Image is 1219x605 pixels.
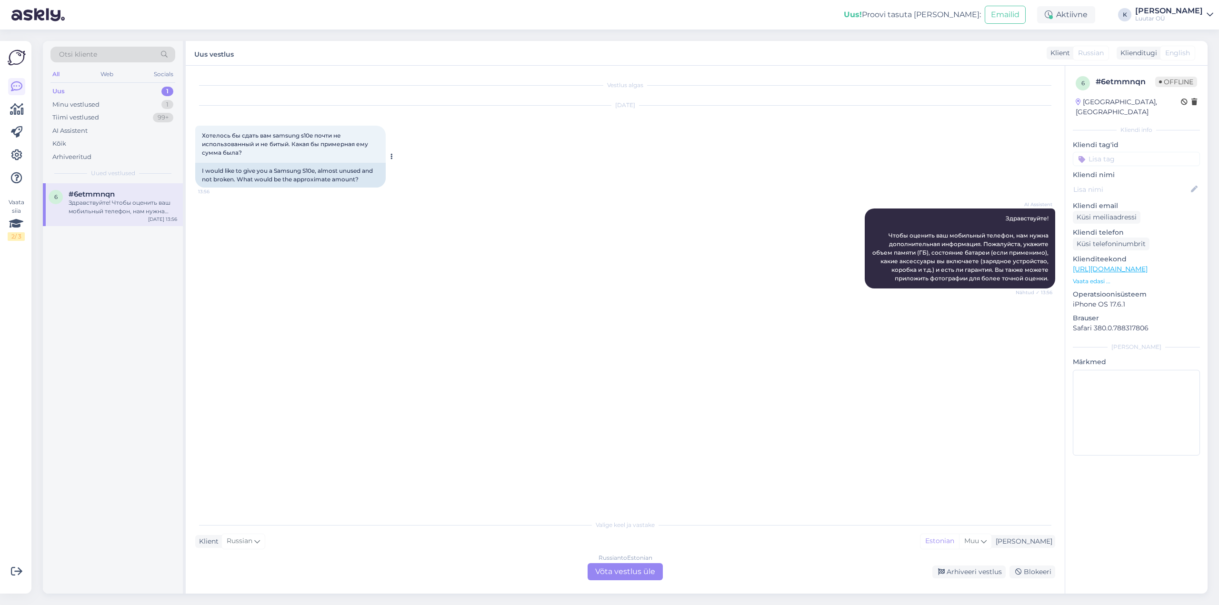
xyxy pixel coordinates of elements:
img: Askly Logo [8,49,26,67]
div: Klient [195,536,219,546]
div: K [1118,8,1131,21]
div: 99+ [153,113,173,122]
span: AI Assistent [1017,201,1052,208]
span: #6etmmnqn [69,190,115,198]
div: Uus [52,87,65,96]
div: Kliendi info [1073,126,1200,134]
div: Arhiveeritud [52,152,91,162]
label: Uus vestlus [194,47,234,60]
div: Estonian [920,534,959,548]
div: [PERSON_NAME] [992,536,1052,546]
div: Minu vestlused [52,100,100,109]
div: Blokeeri [1009,565,1055,578]
button: Emailid [985,6,1026,24]
div: Tiimi vestlused [52,113,99,122]
div: Klienditugi [1117,48,1157,58]
span: Uued vestlused [91,169,135,178]
div: Socials [152,68,175,80]
div: Luutar OÜ [1135,15,1203,22]
span: 6 [1081,79,1085,87]
p: Kliendi tag'id [1073,140,1200,150]
input: Lisa nimi [1073,184,1189,195]
span: English [1165,48,1190,58]
b: Uus! [844,10,862,19]
a: [PERSON_NAME]Luutar OÜ [1135,7,1213,22]
span: 13:56 [198,188,234,195]
div: [DATE] 13:56 [148,216,177,223]
div: [GEOGRAPHIC_DATA], [GEOGRAPHIC_DATA] [1076,97,1181,117]
span: Otsi kliente [59,50,97,60]
div: Küsi telefoninumbrit [1073,238,1149,250]
div: Russian to Estonian [599,554,652,562]
div: 2 / 3 [8,232,25,241]
p: Märkmed [1073,357,1200,367]
div: Proovi tasuta [PERSON_NAME]: [844,9,981,20]
div: Web [99,68,115,80]
p: Vaata edasi ... [1073,277,1200,286]
div: AI Assistent [52,126,88,136]
div: Arhiveeri vestlus [932,565,1006,578]
div: [PERSON_NAME] [1135,7,1203,15]
p: Kliendi nimi [1073,170,1200,180]
div: Vestlus algas [195,81,1055,89]
div: Aktiivne [1037,6,1095,23]
div: 1 [161,100,173,109]
p: Kliendi telefon [1073,228,1200,238]
div: Vaata siia [8,198,25,241]
p: Operatsioonisüsteem [1073,289,1200,299]
span: Russian [227,536,252,546]
span: Offline [1155,77,1197,87]
div: Küsi meiliaadressi [1073,211,1140,224]
span: Хотелось бы сдать вам samsung s10e почти не использованный и не битый. Какая бы примерная ему сум... [202,132,370,156]
span: 6 [54,193,58,200]
p: Klienditeekond [1073,254,1200,264]
div: Klient [1047,48,1070,58]
div: [DATE] [195,101,1055,109]
div: 1 [161,87,173,96]
div: I would like to give you a Samsung S10e, almost unused and not broken. What would be the approxim... [195,163,386,188]
a: [URL][DOMAIN_NAME] [1073,265,1148,273]
p: Brauser [1073,313,1200,323]
div: Võta vestlus üle [588,563,663,580]
div: Здравствуйте! Чтобы оценить ваш мобильный телефон, нам нужна дополнительная информация. Пожалуйст... [69,198,177,216]
p: iPhone OS 17.6.1 [1073,299,1200,309]
span: Muu [964,536,979,545]
span: Russian [1078,48,1104,58]
div: Kõik [52,139,66,149]
div: [PERSON_NAME] [1073,343,1200,351]
div: All [50,68,61,80]
div: Valige keel ja vastake [195,521,1055,529]
p: Safari 380.0.788317806 [1073,323,1200,333]
span: Nähtud ✓ 13:56 [1016,289,1052,296]
div: # 6etmmnqn [1096,76,1155,88]
input: Lisa tag [1073,152,1200,166]
p: Kliendi email [1073,201,1200,211]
